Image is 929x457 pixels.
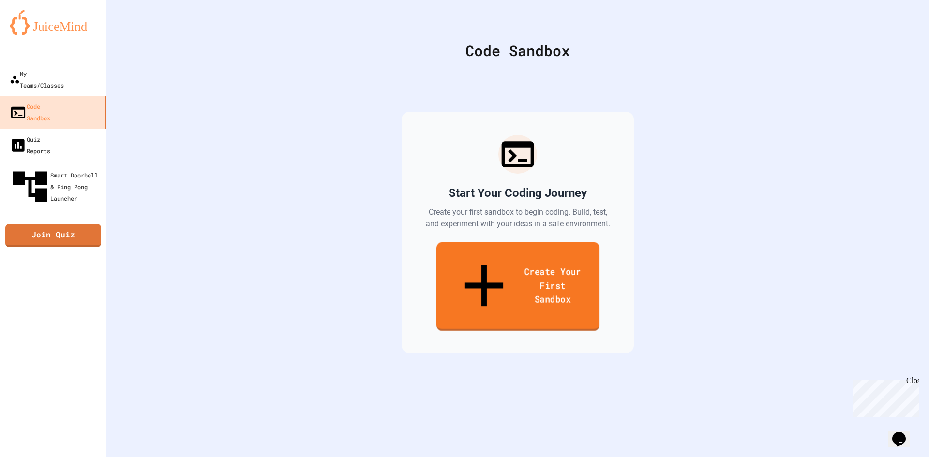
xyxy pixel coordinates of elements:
[849,376,919,417] iframe: chat widget
[131,40,905,61] div: Code Sandbox
[10,166,103,207] div: Smart Doorbell & Ping Pong Launcher
[10,101,50,124] div: Code Sandbox
[4,4,67,61] div: Chat with us now!Close
[449,185,587,201] h2: Start Your Coding Journey
[888,418,919,447] iframe: chat widget
[436,242,599,331] a: Create Your First Sandbox
[5,224,101,247] a: Join Quiz
[10,133,50,157] div: Quiz Reports
[10,68,64,91] div: My Teams/Classes
[425,206,611,230] p: Create your first sandbox to begin coding. Build, test, and experiment with your ideas in a safe ...
[10,10,97,35] img: logo-orange.svg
